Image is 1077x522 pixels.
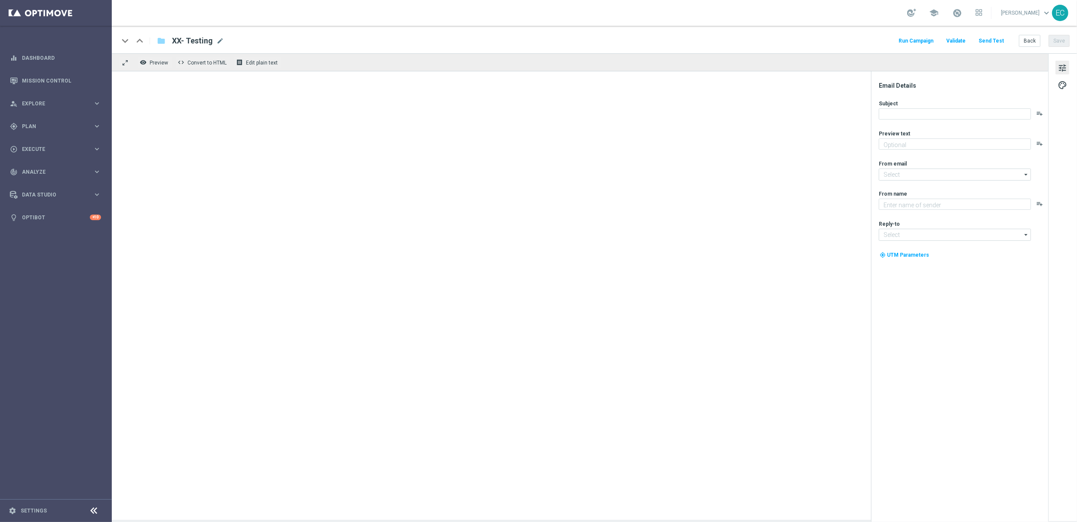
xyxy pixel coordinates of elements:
[22,101,93,106] span: Explore
[10,123,18,130] i: gps_fixed
[9,55,101,61] button: equalizer Dashboard
[10,54,18,62] i: equalizer
[22,46,101,69] a: Dashboard
[9,214,101,221] button: lightbulb Optibot +10
[1000,6,1052,19] a: [PERSON_NAME]keyboard_arrow_down
[150,60,168,66] span: Preview
[9,146,101,153] button: play_circle_outline Execute keyboard_arrow_right
[10,100,93,107] div: Explore
[172,36,213,46] span: XX- Testing
[22,147,93,152] span: Execute
[1056,78,1069,92] button: palette
[10,214,18,221] i: lightbulb
[10,69,101,92] div: Mission Control
[22,169,93,175] span: Analyze
[897,35,935,47] button: Run Campaign
[10,123,93,130] div: Plan
[879,160,907,167] label: From email
[879,82,1047,89] div: Email Details
[93,99,101,107] i: keyboard_arrow_right
[1056,61,1069,74] button: tune
[175,57,230,68] button: code Convert to HTML
[236,59,243,66] i: receipt
[9,507,16,515] i: settings
[234,57,282,68] button: receipt Edit plain text
[9,191,101,198] button: Data Studio keyboard_arrow_right
[10,46,101,69] div: Dashboard
[946,38,966,44] span: Validate
[1036,200,1043,207] button: playlist_add
[10,206,101,229] div: Optibot
[10,145,18,153] i: play_circle_outline
[93,145,101,153] i: keyboard_arrow_right
[22,124,93,129] span: Plan
[10,168,93,176] div: Analyze
[879,190,907,197] label: From name
[1058,62,1067,74] span: tune
[879,250,930,260] button: my_location UTM Parameters
[1042,8,1051,18] span: keyboard_arrow_down
[1036,110,1043,117] button: playlist_add
[138,57,172,68] button: remove_red_eye Preview
[1049,35,1070,47] button: Save
[879,100,898,107] label: Subject
[93,122,101,130] i: keyboard_arrow_right
[1036,140,1043,147] button: playlist_add
[879,169,1031,181] input: Select
[9,123,101,130] button: gps_fixed Plan keyboard_arrow_right
[93,190,101,199] i: keyboard_arrow_right
[1022,229,1031,240] i: arrow_drop_down
[887,252,929,258] span: UTM Parameters
[22,192,93,197] span: Data Studio
[929,8,939,18] span: school
[879,221,900,227] label: Reply-to
[178,59,184,66] span: code
[945,35,967,47] button: Validate
[879,130,910,137] label: Preview text
[977,35,1005,47] button: Send Test
[879,229,1031,241] input: Select
[1058,80,1067,91] span: palette
[10,100,18,107] i: person_search
[1019,35,1040,47] button: Back
[93,168,101,176] i: keyboard_arrow_right
[880,252,886,258] i: my_location
[156,34,166,48] button: folder
[9,100,101,107] button: person_search Explore keyboard_arrow_right
[1052,5,1068,21] div: EC
[140,59,147,66] i: remove_red_eye
[22,206,90,229] a: Optibot
[216,37,224,45] span: mode_edit
[9,77,101,84] button: Mission Control
[187,60,227,66] span: Convert to HTML
[9,169,101,175] button: track_changes Analyze keyboard_arrow_right
[246,60,278,66] span: Edit plain text
[21,508,47,513] a: Settings
[10,145,93,153] div: Execute
[10,168,18,176] i: track_changes
[90,215,101,220] div: +10
[22,69,101,92] a: Mission Control
[1022,169,1031,180] i: arrow_drop_down
[10,191,93,199] div: Data Studio
[157,36,166,46] i: folder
